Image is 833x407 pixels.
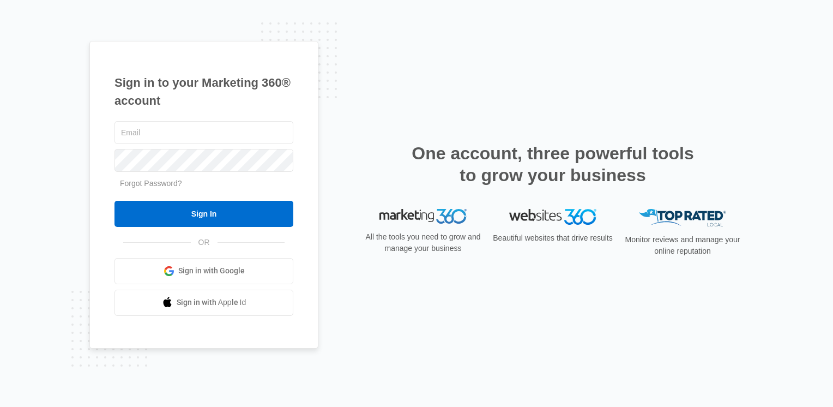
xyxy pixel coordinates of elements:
[362,231,484,254] p: All the tools you need to grow and manage your business
[178,265,245,277] span: Sign in with Google
[379,209,467,224] img: Marketing 360
[408,142,697,186] h2: One account, three powerful tools to grow your business
[509,209,596,225] img: Websites 360
[114,74,293,110] h1: Sign in to your Marketing 360® account
[114,258,293,284] a: Sign in with Google
[492,232,614,244] p: Beautiful websites that drive results
[114,290,293,316] a: Sign in with Apple Id
[114,201,293,227] input: Sign In
[191,237,218,248] span: OR
[177,297,246,308] span: Sign in with Apple Id
[621,234,744,257] p: Monitor reviews and manage your online reputation
[120,179,182,188] a: Forgot Password?
[639,209,726,227] img: Top Rated Local
[114,121,293,144] input: Email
